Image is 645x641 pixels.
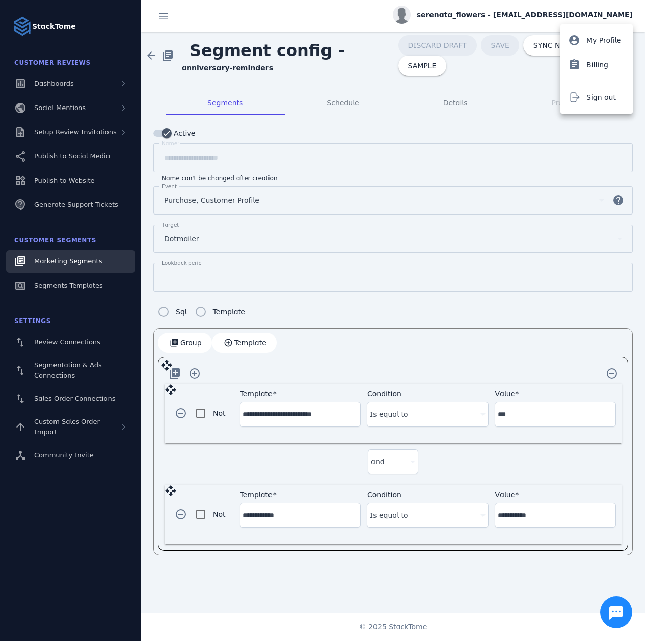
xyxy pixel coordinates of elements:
mat-label: Condition [367,491,401,499]
span: Schedule [327,99,359,106]
span: SAMPLE [408,62,437,69]
a: Sales Order Connections [6,388,135,410]
span: Sales Order Connections [34,395,115,402]
span: SYNC NOW [533,42,572,49]
mat-label: Events [162,183,180,189]
mat-hint: Name can't be changed after creation [162,172,278,182]
a: Marketing Segments [6,250,135,273]
span: Settings [14,317,51,325]
span: Segments Templates [34,282,103,289]
span: Publish to Social Media [34,152,110,160]
label: Active [172,127,195,139]
mat-label: Value [495,390,515,398]
span: Segmentation & Ads Connections [34,361,102,379]
mat-label: Name [162,140,177,146]
label: Template [211,306,245,318]
button: SYNC NOW [523,35,582,56]
span: Customer Reviews [14,59,91,66]
mat-radio-group: Segment config type [153,302,245,322]
mat-label: Template [240,390,273,398]
span: © 2025 StackTome [359,622,427,632]
span: Custom Sales Order Import [34,418,100,436]
img: profile.jpg [393,6,411,24]
input: Template [243,408,358,420]
mat-icon: library_books [162,49,174,62]
span: Generate Support Tickets [34,201,118,208]
input: Template [243,509,358,521]
span: Purchase, Customer Profile [164,194,259,206]
span: Segments [207,99,243,106]
label: Not [211,407,226,419]
button: Group [158,333,212,353]
img: Logo image [12,16,32,36]
mat-form-field: Segment targets [153,225,633,263]
mat-label: Condition [367,390,401,398]
span: Dashboards [34,80,74,87]
strong: anniversary-reminders [182,64,273,72]
span: Details [443,99,468,106]
mat-icon: help [606,194,630,206]
strong: StackTome [32,21,76,32]
mat-form-field: Segment name [153,143,633,182]
mat-label: Lookback period [162,260,205,266]
a: Community Invite [6,444,135,466]
span: Template [234,339,266,346]
mat-label: Targets [162,222,182,228]
button: COUNT [586,35,632,56]
a: Publish to Social Media [6,145,135,168]
span: Is equal to [370,509,408,521]
label: Not [211,508,226,520]
span: Dotmailer [164,233,199,245]
mat-label: Value [495,491,515,499]
button: SAMPLE [398,56,447,76]
span: serenata_flowers - [EMAIL_ADDRESS][DOMAIN_NAME] [417,10,633,20]
a: Segments Templates [6,275,135,297]
a: Publish to Website [6,170,135,192]
span: Community Invite [34,451,94,459]
span: COUNT [597,42,622,49]
button: serenata_flowers - [EMAIL_ADDRESS][DOMAIN_NAME] [393,6,633,24]
a: Generate Support Tickets [6,194,135,216]
span: and [371,456,385,468]
span: Publish to Website [34,177,94,184]
a: Segmentation & Ads Connections [6,355,135,386]
span: Group [180,339,202,346]
span: Marketing Segments [34,257,102,265]
mat-label: Template [240,491,273,499]
span: Customer Segments [14,237,96,244]
a: Review Connections [6,331,135,353]
span: Review Connections [34,338,100,346]
span: Is equal to [370,408,408,420]
span: Setup Review Invitations [34,128,117,136]
span: Social Mentions [34,104,86,112]
button: Template [212,333,277,353]
label: Sql [174,306,187,318]
span: Segment config - [182,33,353,68]
mat-form-field: Segment events [153,186,633,225]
